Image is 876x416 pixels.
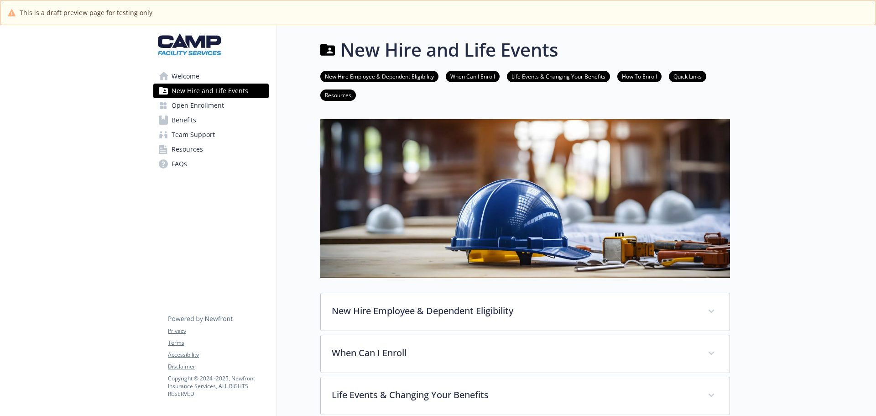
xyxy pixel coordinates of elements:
[153,113,269,127] a: Benefits
[168,327,268,335] a: Privacy
[172,113,196,127] span: Benefits
[153,98,269,113] a: Open Enrollment
[20,8,152,17] span: This is a draft preview page for testing only
[172,157,187,171] span: FAQs
[168,374,268,398] p: Copyright © 2024 - 2025 , Newfront Insurance Services, ALL RIGHTS RESERVED
[320,90,356,99] a: Resources
[172,142,203,157] span: Resources
[172,84,248,98] span: New Hire and Life Events
[172,98,224,113] span: Open Enrollment
[321,293,730,331] div: New Hire Employee & Dependent Eligibility
[153,157,269,171] a: FAQs
[320,72,438,80] a: New Hire Employee & Dependent Eligibility
[168,339,268,347] a: Terms
[168,351,268,359] a: Accessibility
[617,72,662,80] a: How To Enroll
[321,335,730,373] div: When Can I Enroll
[321,377,730,415] div: Life Events & Changing Your Benefits
[153,84,269,98] a: New Hire and Life Events
[168,363,268,371] a: Disclaimer
[172,69,199,84] span: Welcome
[507,72,610,80] a: Life Events & Changing Your Benefits
[153,69,269,84] a: Welcome
[153,127,269,142] a: Team Support
[320,119,730,278] img: new hire page banner
[153,142,269,157] a: Resources
[340,36,558,63] h1: New Hire and Life Events
[669,72,706,80] a: Quick Links
[332,346,697,360] p: When Can I Enroll
[332,388,697,402] p: Life Events & Changing Your Benefits
[446,72,500,80] a: When Can I Enroll
[332,304,697,318] p: New Hire Employee & Dependent Eligibility
[172,127,215,142] span: Team Support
